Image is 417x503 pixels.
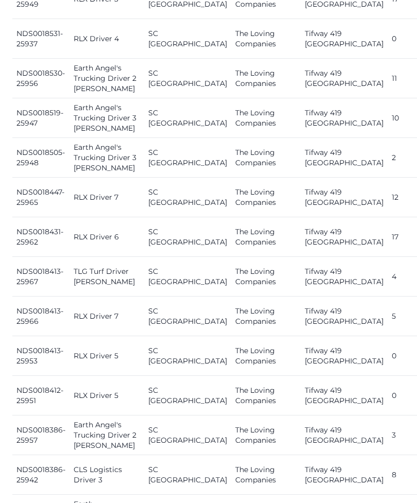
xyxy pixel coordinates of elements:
td: RLX Driver 4 [69,19,144,59]
td: Tifway 419 [GEOGRAPHIC_DATA] [301,19,388,59]
td: Earth Angel's Trucking Driver 2 [PERSON_NAME] [69,415,144,455]
td: SC [GEOGRAPHIC_DATA] [144,257,231,297]
td: RLX Driver 6 [69,217,144,257]
td: Tifway 419 [GEOGRAPHIC_DATA] [301,59,388,98]
td: Earth Angel's Trucking Driver 3 [PERSON_NAME] [69,138,144,178]
td: Tifway 419 [GEOGRAPHIC_DATA] [301,376,388,415]
td: The Loving Companies [231,138,301,178]
td: NDS0018412-25951 [12,376,69,415]
td: SC [GEOGRAPHIC_DATA] [144,138,231,178]
td: NDS0018413-25953 [12,336,69,376]
td: The Loving Companies [231,415,301,455]
td: SC [GEOGRAPHIC_DATA] [144,217,231,257]
td: Tifway 419 [GEOGRAPHIC_DATA] [301,217,388,257]
td: NDS0018413-25966 [12,297,69,336]
td: SC [GEOGRAPHIC_DATA] [144,455,231,495]
td: The Loving Companies [231,217,301,257]
td: SC [GEOGRAPHIC_DATA] [144,376,231,415]
td: SC [GEOGRAPHIC_DATA] [144,98,231,138]
td: The Loving Companies [231,376,301,415]
td: The Loving Companies [231,336,301,376]
td: The Loving Companies [231,19,301,59]
td: NDS0018447-25965 [12,178,69,217]
td: SC [GEOGRAPHIC_DATA] [144,19,231,59]
td: NDS0018531-25937 [12,19,69,59]
td: Tifway 419 [GEOGRAPHIC_DATA] [301,138,388,178]
td: Tifway 419 [GEOGRAPHIC_DATA] [301,455,388,495]
td: Earth Angel's Trucking Driver 2 [PERSON_NAME] [69,59,144,98]
td: The Loving Companies [231,98,301,138]
td: SC [GEOGRAPHIC_DATA] [144,178,231,217]
td: NDS0018505-25948 [12,138,69,178]
td: Tifway 419 [GEOGRAPHIC_DATA] [301,336,388,376]
td: NDS0018530-25956 [12,59,69,98]
td: TLG Turf Driver [PERSON_NAME] [69,257,144,297]
td: The Loving Companies [231,59,301,98]
td: RLX Driver 7 [69,178,144,217]
td: SC [GEOGRAPHIC_DATA] [144,415,231,455]
td: The Loving Companies [231,297,301,336]
td: CLS Logistics Driver 3 [69,455,144,495]
td: NDS0018413-25967 [12,257,69,297]
td: NDS0018519-25947 [12,98,69,138]
td: NDS0018386-25957 [12,415,69,455]
td: RLX Driver 5 [69,376,144,415]
td: Tifway 419 [GEOGRAPHIC_DATA] [301,415,388,455]
td: Earth Angel's Trucking Driver 3 [PERSON_NAME] [69,98,144,138]
td: NDS0018431-25962 [12,217,69,257]
td: SC [GEOGRAPHIC_DATA] [144,297,231,336]
td: Tifway 419 [GEOGRAPHIC_DATA] [301,257,388,297]
td: SC [GEOGRAPHIC_DATA] [144,59,231,98]
td: Tifway 419 [GEOGRAPHIC_DATA] [301,297,388,336]
td: Tifway 419 [GEOGRAPHIC_DATA] [301,178,388,217]
td: The Loving Companies [231,455,301,495]
td: Tifway 419 [GEOGRAPHIC_DATA] [301,98,388,138]
td: NDS0018386-25942 [12,455,69,495]
td: The Loving Companies [231,257,301,297]
td: RLX Driver 5 [69,336,144,376]
td: RLX Driver 7 [69,297,144,336]
td: SC [GEOGRAPHIC_DATA] [144,336,231,376]
td: The Loving Companies [231,178,301,217]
